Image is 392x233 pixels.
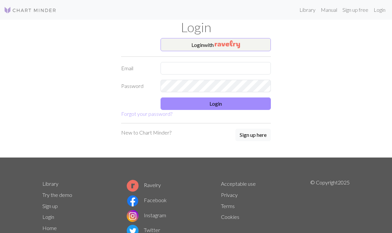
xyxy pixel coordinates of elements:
a: Privacy [221,192,238,198]
a: Acceptable use [221,180,256,187]
a: Facebook [127,197,167,203]
a: Library [297,3,318,16]
a: Twitter [127,227,160,233]
a: Manual [318,3,340,16]
button: Loginwith [161,38,271,51]
a: Sign up [42,203,58,209]
img: Ravelry logo [127,180,139,192]
a: Login [371,3,388,16]
img: Instagram logo [127,210,139,222]
a: Ravelry [127,182,161,188]
button: Sign up here [235,129,271,141]
img: Logo [4,6,56,14]
button: Login [161,97,271,110]
a: Instagram [127,212,166,218]
a: Home [42,225,57,231]
label: Email [117,62,157,74]
a: Terms [221,203,235,209]
a: Cookies [221,214,239,220]
p: New to Chart Minder? [121,129,171,137]
a: Login [42,214,54,220]
a: Try the demo [42,192,72,198]
img: Ravelry [215,40,240,48]
img: Facebook logo [127,195,139,207]
a: Sign up free [340,3,371,16]
h1: Login [38,20,354,35]
a: Library [42,180,58,187]
a: Forgot your password? [121,111,172,117]
a: Sign up here [235,129,271,142]
label: Password [117,80,157,92]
